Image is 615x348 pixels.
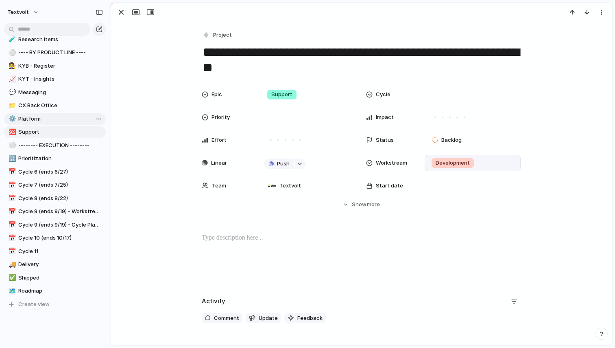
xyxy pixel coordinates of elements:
[4,166,106,178] a: 📅Cycle 6 (ends 6/27)
[4,272,106,284] a: ✅Shipped
[7,35,15,44] button: 🧪
[9,220,14,229] div: 📅
[7,260,15,269] button: 🚚
[9,101,14,110] div: 📁
[352,200,366,209] span: Show
[9,233,14,243] div: 📅
[4,46,106,59] a: ⚪---- BY PRODUCT LINE ----
[18,247,103,255] span: Cycle 11
[376,113,394,121] span: Impact
[18,154,103,163] span: Prioritization
[7,274,15,282] button: ✅
[9,75,14,84] div: 📈
[4,99,106,112] a: 📁CX Back Office
[212,182,226,190] span: Team
[376,159,407,167] span: Workstream
[7,128,15,136] button: 🆘
[212,90,222,99] span: Epic
[9,154,14,163] div: 🔢
[9,88,14,97] div: 💬
[201,29,234,41] button: Project
[7,221,15,229] button: 📅
[18,88,103,97] span: Messaging
[4,139,106,152] a: ⚪-------- EXECUTION --------
[4,6,43,19] button: textvolt
[376,182,403,190] span: Start date
[9,141,14,150] div: ⚪
[4,126,106,138] a: 🆘Support
[4,232,106,244] a: 📅Cycle 10 (ends 10/17)
[9,48,14,57] div: ⚪
[211,159,227,167] span: Linear
[4,73,106,85] a: 📈KYT - Insights
[18,75,103,83] span: KYT - Insights
[7,115,15,123] button: ⚙️
[18,115,103,123] span: Platform
[7,207,15,216] button: 📅
[7,181,15,189] button: 📅
[279,182,301,190] span: Textvolt
[18,101,103,110] span: CX Back Office
[7,75,15,83] button: 📈
[271,90,292,99] span: Support
[259,314,278,322] span: Update
[18,274,103,282] span: Shipped
[436,159,470,167] span: Development
[214,314,239,322] span: Comment
[7,194,15,203] button: 📅
[9,181,14,190] div: 📅
[4,33,106,46] a: 🧪Research Items
[18,260,103,269] span: Delivery
[4,179,106,191] a: 📅Cycle 7 (ends 7/25)
[18,128,103,136] span: Support
[9,167,14,176] div: 📅
[9,128,14,137] div: 🆘
[4,258,106,271] a: 🚚Delivery
[212,136,227,144] span: Effort
[18,141,103,150] span: -------- EXECUTION --------
[376,136,394,144] span: Status
[202,313,242,324] button: Comment
[18,48,103,57] span: ---- BY PRODUCT LINE ----
[202,197,521,212] button: Showmore
[297,314,323,322] span: Feedback
[4,60,106,72] a: 🧑‍⚖️KYB - Register
[9,260,14,269] div: 🚚
[7,8,29,16] span: textvolt
[4,219,106,231] a: 📅Cycle 9 (ends 9/19) - Cycle Planning
[213,31,232,39] span: Project
[367,200,380,209] span: more
[9,61,14,70] div: 🧑‍⚖️
[7,101,15,110] button: 📁
[7,62,15,70] button: 🧑‍⚖️
[18,194,103,203] span: Cycle 8 (ends 8/22)
[7,141,15,150] button: ⚪
[7,247,15,255] button: 📅
[18,35,103,44] span: Research Items
[4,86,106,99] a: 💬Messaging
[376,90,390,99] span: Cycle
[4,245,106,258] a: 📅Cycle 11
[7,168,15,176] button: 📅
[4,113,106,125] a: ⚙️Platform
[4,152,106,165] a: 🔢Prioritization
[4,285,106,297] a: 🗺️Roadmap
[4,205,106,218] a: 📅Cycle 9 (ends 9/19) - Workstreams
[4,192,106,205] a: 📅Cycle 8 (ends 8/22)
[7,154,15,163] button: 🔢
